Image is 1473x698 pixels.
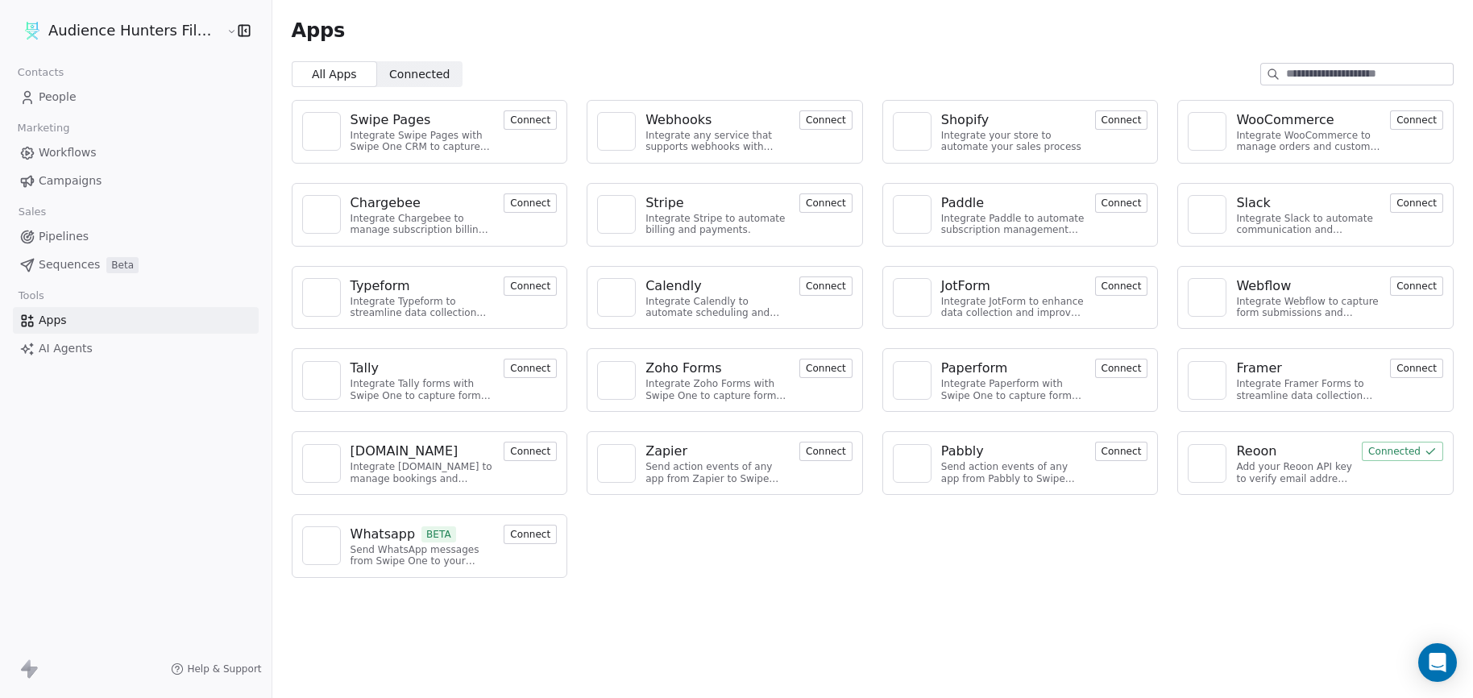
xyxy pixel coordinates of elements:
[645,378,790,401] div: Integrate Zoho Forms with Swipe One to capture form submissions.
[351,442,495,461] a: [DOMAIN_NAME]
[604,202,629,226] img: NA
[645,461,790,484] div: Send action events of any app from Zapier to Swipe One
[941,461,1085,484] div: Send action events of any app from Pabbly to Swipe One
[23,21,42,40] img: AHFF%20symbol.png
[39,172,102,189] span: Campaigns
[389,66,450,83] span: Connected
[10,116,77,140] span: Marketing
[1188,444,1226,483] a: NA
[302,112,341,151] a: NA
[309,285,334,310] img: NA
[309,119,334,143] img: NA
[645,296,790,319] div: Integrate Calendly to automate scheduling and event management.
[1390,276,1443,296] button: Connect
[645,110,712,130] div: Webhooks
[351,544,495,567] div: Send WhatsApp messages from Swipe One to your customers
[351,296,495,319] div: Integrate Typeform to streamline data collection and customer engagement.
[504,276,557,296] button: Connect
[1236,442,1352,461] a: Reoon
[799,276,853,296] button: Connect
[799,442,853,461] button: Connect
[1236,296,1380,319] div: Integrate Webflow to capture form submissions and automate customer engagement.
[645,193,790,213] a: Stripe
[1236,276,1291,296] div: Webflow
[13,84,259,110] a: People
[941,378,1085,401] div: Integrate Paperform with Swipe One to capture form submissions.
[351,525,495,544] a: WhatsappBETA
[1195,202,1219,226] img: NA
[39,256,100,273] span: Sequences
[309,534,334,558] img: NA
[597,361,636,400] a: NA
[504,525,557,544] button: Connect
[351,130,495,153] div: Integrate Swipe Pages with Swipe One CRM to capture lead data.
[302,195,341,234] a: NA
[302,526,341,565] a: NA
[504,443,557,459] a: Connect
[302,278,341,317] a: NA
[351,193,495,213] a: Chargebee
[1195,285,1219,310] img: NA
[799,360,853,376] a: Connect
[597,278,636,317] a: NA
[941,130,1085,153] div: Integrate your store to automate your sales process
[799,278,853,293] a: Connect
[645,130,790,153] div: Integrate any service that supports webhooks with Swipe One to capture and automate data workflows.
[292,19,346,43] span: Apps
[504,359,557,378] button: Connect
[13,307,259,334] a: Apps
[799,112,853,127] a: Connect
[900,451,924,476] img: NA
[504,195,557,210] a: Connect
[1418,643,1457,682] div: Open Intercom Messenger
[941,193,984,213] div: Paddle
[1195,119,1219,143] img: NA
[1236,193,1270,213] div: Slack
[893,278,932,317] a: NA
[893,195,932,234] a: NA
[941,276,1085,296] a: JotForm
[1236,276,1380,296] a: Webflow
[504,110,557,130] button: Connect
[1095,276,1148,296] button: Connect
[799,110,853,130] button: Connect
[900,285,924,310] img: NA
[1236,213,1380,236] div: Integrate Slack to automate communication and collaboration.
[1390,359,1443,378] button: Connect
[13,335,259,362] a: AI Agents
[504,442,557,461] button: Connect
[1095,442,1148,461] button: Connect
[504,278,557,293] a: Connect
[941,442,1085,461] a: Pabbly
[351,359,495,378] a: Tally
[645,359,721,378] div: Zoho Forms
[1390,110,1443,130] button: Connect
[893,361,932,400] a: NA
[645,193,683,213] div: Stripe
[604,119,629,143] img: NA
[1236,193,1380,213] a: Slack
[1362,442,1443,461] button: Connected
[10,60,71,85] span: Contacts
[351,378,495,401] div: Integrate Tally forms with Swipe One to capture form data.
[1390,278,1443,293] a: Connect
[597,112,636,151] a: NA
[1236,442,1276,461] div: Reoon
[48,20,222,41] span: Audience Hunters Film Festival
[941,213,1085,236] div: Integrate Paddle to automate subscription management and customer engagement.
[1188,112,1226,151] a: NA
[11,200,53,224] span: Sales
[645,359,790,378] a: Zoho Forms
[604,451,629,476] img: NA
[351,276,495,296] a: Typeform
[1188,195,1226,234] a: NA
[504,193,557,213] button: Connect
[1390,195,1443,210] a: Connect
[799,193,853,213] button: Connect
[1236,378,1380,401] div: Integrate Framer Forms to streamline data collection and customer engagement.
[351,110,495,130] a: Swipe Pages
[1236,461,1352,484] div: Add your Reoon API key to verify email address and reduce bounces
[597,195,636,234] a: NA
[893,444,932,483] a: NA
[1390,193,1443,213] button: Connect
